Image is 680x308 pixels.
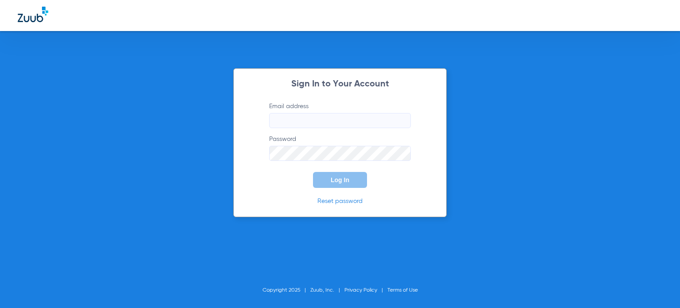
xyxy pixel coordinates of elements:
[263,286,310,295] li: Copyright 2025
[387,288,418,293] a: Terms of Use
[636,265,680,308] iframe: Chat Widget
[269,113,411,128] input: Email address
[256,80,424,89] h2: Sign In to Your Account
[269,102,411,128] label: Email address
[269,135,411,161] label: Password
[317,198,363,204] a: Reset password
[18,7,48,22] img: Zuub Logo
[269,146,411,161] input: Password
[310,286,344,295] li: Zuub, Inc.
[313,172,367,188] button: Log In
[344,288,377,293] a: Privacy Policy
[331,176,349,183] span: Log In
